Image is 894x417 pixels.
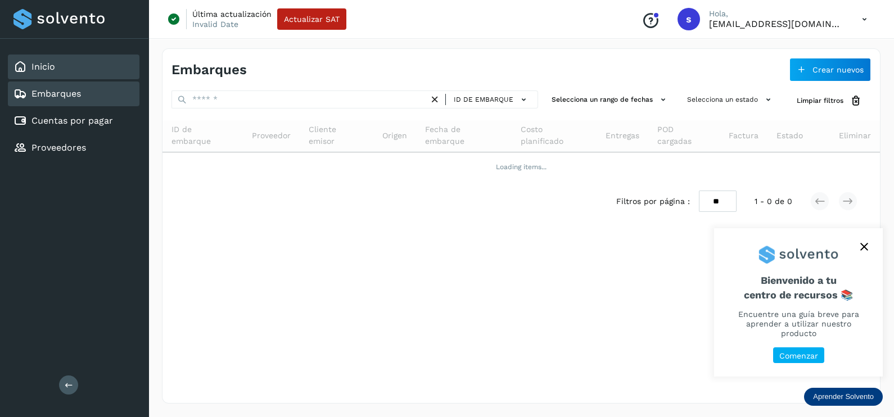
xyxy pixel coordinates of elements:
[683,90,779,109] button: Selecciona un estado
[192,19,238,29] p: Invalid Date
[521,124,588,147] span: Costo planificado
[839,130,871,142] span: Eliminar
[547,90,674,109] button: Selecciona un rango de fechas
[804,388,883,406] div: Aprender Solvento
[171,124,234,147] span: ID de embarque
[252,130,291,142] span: Proveedor
[856,238,873,255] button: close,
[773,347,824,364] button: Comenzar
[788,90,871,111] button: Limpiar filtros
[714,228,883,377] div: Aprender Solvento
[31,142,86,153] a: Proveedores
[797,96,843,106] span: Limpiar filtros
[789,58,871,81] button: Crear nuevos
[729,130,758,142] span: Factura
[284,15,340,23] span: Actualizar SAT
[755,196,792,207] span: 1 - 0 de 0
[616,196,690,207] span: Filtros por página :
[171,62,247,78] h4: Embarques
[709,9,844,19] p: Hola,
[8,55,139,79] div: Inicio
[309,124,365,147] span: Cliente emisor
[728,274,869,301] span: Bienvenido a tu
[812,66,864,74] span: Crear nuevos
[382,130,407,142] span: Origen
[8,108,139,133] div: Cuentas por pagar
[728,289,869,301] p: centro de recursos 📚
[31,88,81,99] a: Embarques
[606,130,639,142] span: Entregas
[776,130,803,142] span: Estado
[657,124,711,147] span: POD cargadas
[192,9,272,19] p: Última actualización
[779,351,818,361] p: Comenzar
[162,152,880,182] td: Loading items...
[425,124,502,147] span: Fecha de embarque
[8,135,139,160] div: Proveedores
[450,92,533,108] button: ID de embarque
[8,81,139,106] div: Embarques
[277,8,346,30] button: Actualizar SAT
[454,94,513,105] span: ID de embarque
[813,392,874,401] p: Aprender Solvento
[31,61,55,72] a: Inicio
[31,115,113,126] a: Cuentas por pagar
[728,310,869,338] p: Encuentre una guía breve para aprender a utilizar nuestro producto
[709,19,844,29] p: smedina@niagarawater.com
